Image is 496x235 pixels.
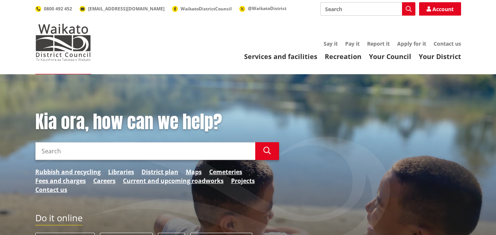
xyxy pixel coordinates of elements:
[367,40,390,47] a: Report it
[369,52,411,61] a: Your Council
[80,6,165,12] a: [EMAIL_ADDRESS][DOMAIN_NAME]
[35,24,91,61] img: Waikato District Council - Te Kaunihera aa Takiwaa o Waikato
[172,6,232,12] a: WaikatoDistrictCouncil
[397,40,426,47] a: Apply for it
[35,6,72,12] a: 0800 492 452
[248,5,286,12] span: @WaikatoDistrict
[345,40,360,47] a: Pay it
[44,6,72,12] span: 0800 492 452
[93,176,116,185] a: Careers
[320,2,415,16] input: Search input
[35,167,101,176] a: Rubbish and recycling
[434,40,461,47] a: Contact us
[35,185,67,194] a: Contact us
[35,176,86,185] a: Fees and charges
[419,2,461,16] a: Account
[35,213,82,226] h2: Do it online
[35,142,255,160] input: Search input
[231,176,255,185] a: Projects
[142,167,178,176] a: District plan
[209,167,242,176] a: Cemeteries
[88,6,165,12] span: [EMAIL_ADDRESS][DOMAIN_NAME]
[181,6,232,12] span: WaikatoDistrictCouncil
[35,111,279,133] h1: Kia ora, how can we help?
[239,5,286,12] a: @WaikatoDistrict
[325,52,362,61] a: Recreation
[108,167,134,176] a: Libraries
[324,40,338,47] a: Say it
[123,176,224,185] a: Current and upcoming roadworks
[186,167,202,176] a: Maps
[419,52,461,61] a: Your District
[244,52,317,61] a: Services and facilities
